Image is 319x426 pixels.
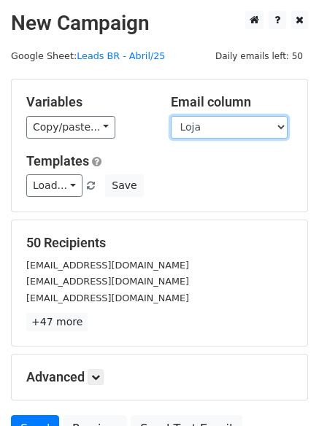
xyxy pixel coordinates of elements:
[210,48,308,64] span: Daily emails left: 50
[26,276,189,287] small: [EMAIL_ADDRESS][DOMAIN_NAME]
[26,313,88,331] a: +47 more
[26,293,189,303] small: [EMAIL_ADDRESS][DOMAIN_NAME]
[26,153,89,169] a: Templates
[11,11,308,36] h2: New Campaign
[246,356,319,426] iframe: Chat Widget
[77,50,165,61] a: Leads BR - Abril/25
[26,116,115,139] a: Copy/paste...
[26,235,293,251] h5: 50 Recipients
[171,94,293,110] h5: Email column
[26,174,82,197] a: Load...
[105,174,143,197] button: Save
[26,260,189,271] small: [EMAIL_ADDRESS][DOMAIN_NAME]
[210,50,308,61] a: Daily emails left: 50
[26,369,293,385] h5: Advanced
[26,94,149,110] h5: Variables
[11,50,165,61] small: Google Sheet:
[246,356,319,426] div: Widget de chat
